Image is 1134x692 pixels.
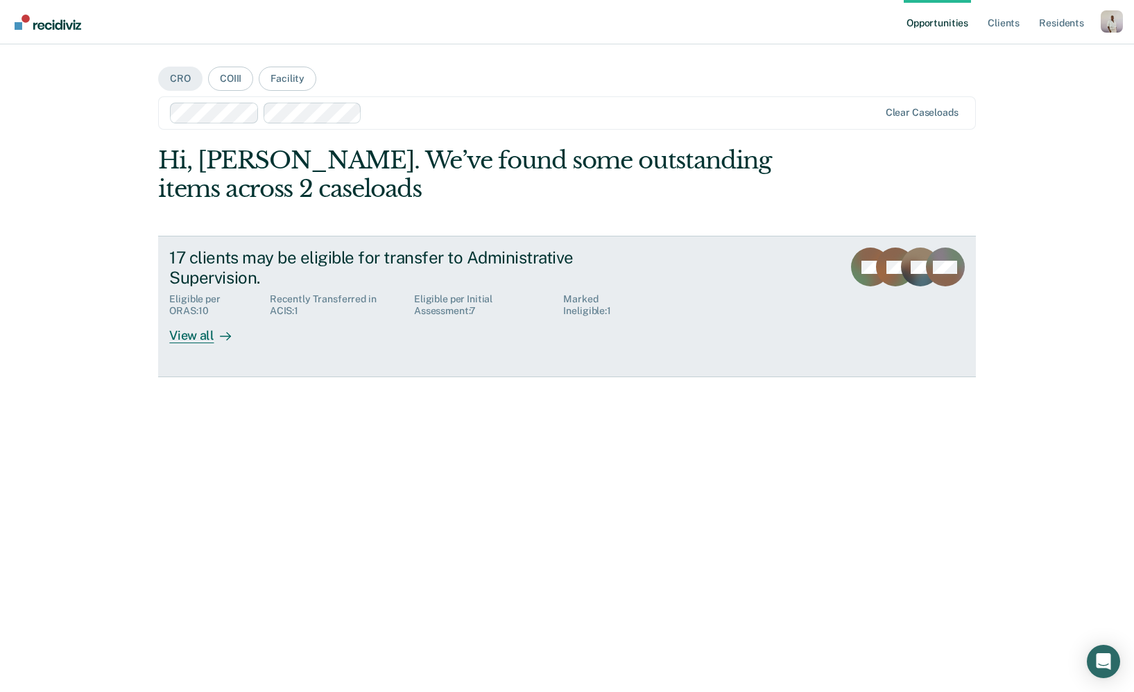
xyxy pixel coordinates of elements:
[169,293,269,317] div: Eligible per ORAS : 10
[15,15,81,30] img: Recidiviz
[158,146,812,203] div: Hi, [PERSON_NAME]. We’ve found some outstanding items across 2 caseloads
[259,67,316,91] button: Facility
[886,107,959,119] div: Clear caseloads
[158,67,203,91] button: CRO
[1087,645,1120,678] div: Open Intercom Messenger
[414,293,564,317] div: Eligible per Initial Assessment : 7
[169,248,656,288] div: 17 clients may be eligible for transfer to Administrative Supervision.
[270,293,414,317] div: Recently Transferred in ACIS : 1
[1101,10,1123,33] button: Profile dropdown button
[208,67,253,91] button: COIII
[158,236,975,377] a: 17 clients may be eligible for transfer to Administrative Supervision.Eligible per ORAS:10Recentl...
[169,317,247,344] div: View all
[563,293,656,317] div: Marked Ineligible : 1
